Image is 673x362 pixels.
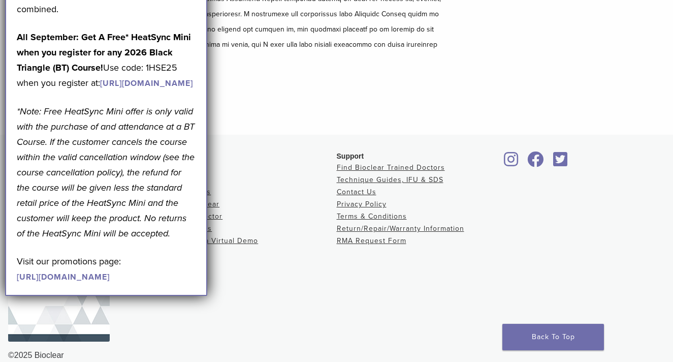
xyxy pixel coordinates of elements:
a: Request a Virtual Demo [172,236,258,245]
a: [URL][DOMAIN_NAME] [100,78,193,88]
a: Contact Us [337,188,376,196]
a: Bioclear [524,158,548,168]
p: Visit our promotions page: [17,254,196,284]
strong: All September: Get A Free* HeatSync Mini when you register for any 2026 Black Triangle (BT) Course! [17,32,191,73]
a: Terms & Conditions [337,212,407,221]
a: [URL][DOMAIN_NAME] [17,272,110,282]
a: Privacy Policy [337,200,387,208]
span: Support [337,152,364,160]
p: Use code: 1HSE25 when you register at: [17,29,196,90]
em: *Note: Free HeatSync Mini offer is only valid with the purchase of and attendance at a BT Course.... [17,106,195,239]
a: Back To Top [502,324,604,350]
div: ©2025 Bioclear [8,349,665,361]
a: Bioclear [550,158,571,168]
a: Return/Repair/Warranty Information [337,224,464,233]
a: RMA Request Form [337,236,406,245]
a: Bioclear [501,158,522,168]
a: Find Bioclear Trained Doctors [337,163,445,172]
a: Technique Guides, IFU & SDS [337,175,443,184]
